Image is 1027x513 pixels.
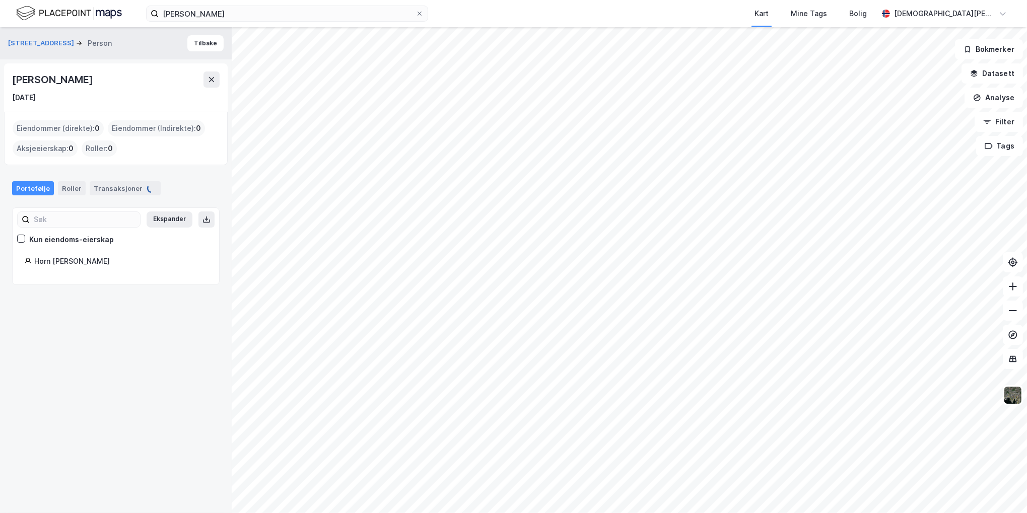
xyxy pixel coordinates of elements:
div: Bolig [849,8,867,20]
img: logo.f888ab2527a4732fd821a326f86c7f29.svg [16,5,122,22]
iframe: Chat Widget [977,465,1027,513]
input: Søk på adresse, matrikkel, gårdeiere, leietakere eller personer [159,6,416,21]
img: spinner.a6d8c91a73a9ac5275cf975e30b51cfb.svg [147,183,157,193]
input: Søk [30,212,140,227]
button: [STREET_ADDRESS] [8,38,76,48]
div: Transaksjoner [90,181,161,195]
div: [DATE] [12,92,36,104]
div: Person [88,37,112,49]
img: 9k= [1003,386,1022,405]
div: Portefølje [12,181,54,195]
div: [DEMOGRAPHIC_DATA][PERSON_NAME] [894,8,995,20]
div: Horn [PERSON_NAME] [34,255,207,267]
div: Eiendommer (Indirekte) : [108,120,205,136]
button: Analyse [965,88,1023,108]
button: Tilbake [187,35,224,51]
button: Tags [976,136,1023,156]
button: Bokmerker [955,39,1023,59]
button: Filter [975,112,1023,132]
div: Kun eiendoms-eierskap [29,234,114,246]
span: 0 [95,122,100,134]
span: 0 [108,142,113,155]
button: Ekspander [147,211,192,228]
button: Datasett [962,63,1023,84]
div: Mine Tags [791,8,827,20]
div: Aksjeeierskap : [13,140,78,157]
div: [PERSON_NAME] [12,71,95,88]
span: 0 [196,122,201,134]
span: 0 [69,142,74,155]
div: Roller [58,181,86,195]
div: Eiendommer (direkte) : [13,120,104,136]
div: Roller : [82,140,117,157]
div: Kart [755,8,769,20]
